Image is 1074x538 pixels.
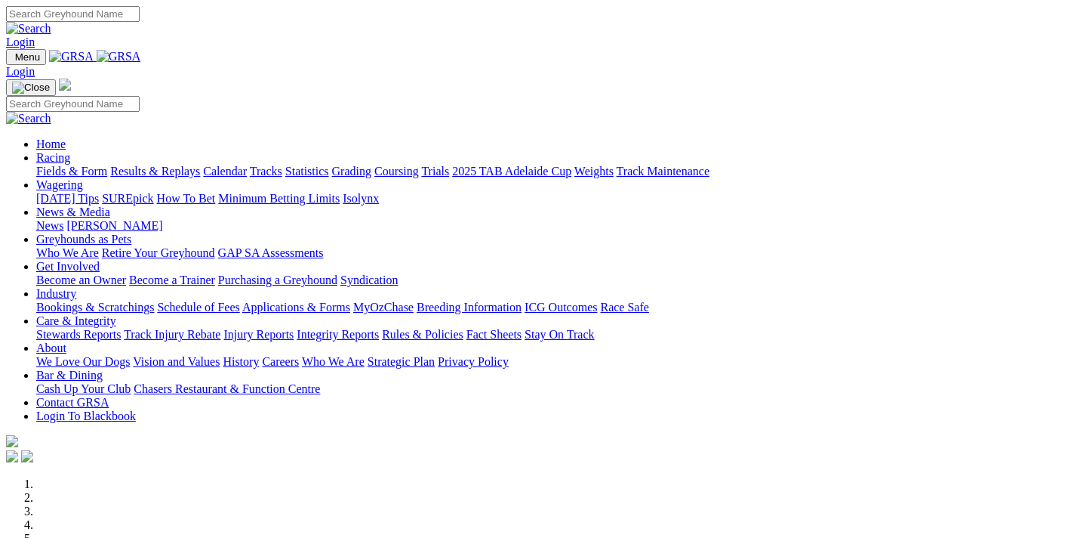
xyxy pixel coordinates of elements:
[36,382,1068,396] div: Bar & Dining
[242,301,350,314] a: Applications & Forms
[36,342,66,354] a: About
[36,260,100,273] a: Get Involved
[36,301,1068,314] div: Industry
[36,219,1068,233] div: News & Media
[36,355,130,368] a: We Love Our Dogs
[157,192,216,205] a: How To Bet
[49,50,94,63] img: GRSA
[36,246,99,259] a: Who We Are
[97,50,141,63] img: GRSA
[223,355,259,368] a: History
[368,355,435,368] a: Strategic Plan
[36,192,99,205] a: [DATE] Tips
[340,274,398,286] a: Syndication
[382,328,463,341] a: Rules & Policies
[6,36,35,48] a: Login
[6,450,18,462] img: facebook.svg
[421,165,449,178] a: Trials
[134,382,320,395] a: Chasers Restaurant & Function Centre
[36,396,109,409] a: Contact GRSA
[36,233,131,246] a: Greyhounds as Pets
[36,274,126,286] a: Become an Owner
[600,301,648,314] a: Race Safe
[36,206,110,218] a: News & Media
[36,314,116,327] a: Care & Integrity
[6,112,51,125] img: Search
[36,369,103,382] a: Bar & Dining
[36,246,1068,260] div: Greyhounds as Pets
[110,165,200,178] a: Results & Replays
[36,138,66,150] a: Home
[6,79,56,96] button: Toggle navigation
[417,301,522,314] a: Breeding Information
[59,79,71,91] img: logo-grsa-white.png
[36,165,107,178] a: Fields & Form
[6,435,18,447] img: logo-grsa-white.png
[6,65,35,78] a: Login
[617,165,709,178] a: Track Maintenance
[36,274,1068,287] div: Get Involved
[525,301,597,314] a: ICG Outcomes
[129,274,215,286] a: Become a Trainer
[452,165,571,178] a: 2025 TAB Adelaide Cup
[15,51,40,63] span: Menu
[66,219,162,232] a: [PERSON_NAME]
[36,301,154,314] a: Bookings & Scratchings
[36,328,1068,342] div: Care & Integrity
[297,328,379,341] a: Integrity Reports
[285,165,329,178] a: Statistics
[133,355,220,368] a: Vision and Values
[12,82,50,94] img: Close
[223,328,294,341] a: Injury Reports
[6,6,140,22] input: Search
[36,355,1068,369] div: About
[157,301,239,314] a: Schedule of Fees
[525,328,594,341] a: Stay On Track
[343,192,379,205] a: Isolynx
[36,287,76,300] a: Industry
[203,165,247,178] a: Calendar
[6,49,46,65] button: Toggle navigation
[466,328,522,341] a: Fact Sheets
[6,96,140,112] input: Search
[218,274,337,286] a: Purchasing a Greyhound
[353,301,414,314] a: MyOzChase
[102,246,215,259] a: Retire Your Greyhound
[250,165,282,178] a: Tracks
[36,328,121,341] a: Stewards Reports
[36,219,63,232] a: News
[438,355,509,368] a: Privacy Policy
[374,165,419,178] a: Coursing
[36,192,1068,206] div: Wagering
[218,246,324,259] a: GAP SA Assessments
[21,450,33,462] img: twitter.svg
[36,410,136,422] a: Login To Blackbook
[302,355,365,368] a: Who We Are
[102,192,153,205] a: SUREpick
[36,382,131,395] a: Cash Up Your Club
[574,165,614,178] a: Weights
[36,165,1068,178] div: Racing
[262,355,299,368] a: Careers
[6,22,51,36] img: Search
[332,165,371,178] a: Grading
[124,328,220,341] a: Track Injury Rebate
[36,151,70,164] a: Racing
[36,178,83,191] a: Wagering
[218,192,340,205] a: Minimum Betting Limits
